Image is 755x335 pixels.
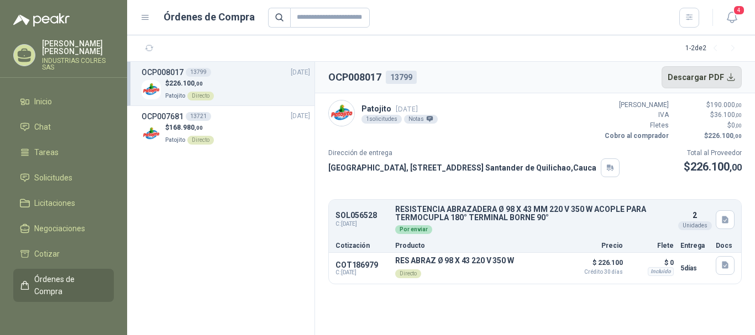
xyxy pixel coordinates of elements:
[716,242,735,249] p: Docs
[680,262,709,275] p: 5 días
[291,111,310,121] span: [DATE]
[165,137,185,143] span: Patojito
[34,248,60,260] span: Cotizar
[568,242,623,249] p: Precio
[335,220,389,228] span: C: [DATE]
[335,260,389,269] p: COT186979
[648,267,674,276] div: Incluido
[396,105,418,113] span: [DATE]
[13,142,114,163] a: Tareas
[722,8,742,28] button: 4
[602,110,669,120] p: IVA
[693,209,697,221] p: 2
[395,225,432,234] div: Por enviar
[730,162,742,173] span: ,00
[169,79,203,87] span: 226.100
[34,222,85,235] span: Negociaciones
[187,136,214,145] div: Directo
[361,103,438,115] p: Patojito
[678,221,712,230] div: Unidades
[34,121,51,133] span: Chat
[735,102,742,108] span: ,00
[395,256,514,265] p: RES ABRAZ Ø 98 X 43 220 V 350 W
[195,125,203,131] span: ,00
[708,132,742,140] span: 226.100
[13,13,70,26] img: Logo peakr
[630,242,674,249] p: Flete
[690,160,742,173] span: 226.100
[675,100,742,110] p: $
[165,78,214,89] p: $
[335,242,389,249] p: Cotización
[404,115,438,124] div: Notas
[386,71,417,84] div: 13799
[34,273,103,297] span: Órdenes de Compra
[710,101,742,109] span: 190.000
[34,95,52,108] span: Inicio
[329,100,354,126] img: Company Logo
[164,9,255,25] h1: Órdenes de Compra
[291,67,310,78] span: [DATE]
[568,269,623,275] span: Crédito 30 días
[13,243,114,264] a: Cotizar
[141,124,161,143] img: Company Logo
[34,197,75,209] span: Licitaciones
[141,66,310,101] a: OCP00801713799[DATE] Company Logo$226.100,00PatojitoDirecto
[141,110,183,123] h3: OCP007681
[13,91,114,112] a: Inicio
[395,269,421,278] div: Directo
[141,66,183,78] h3: OCP008017
[602,131,669,141] p: Cobro al comprador
[361,115,402,124] div: 1 solicitudes
[165,93,185,99] span: Patojito
[602,120,669,131] p: Fletes
[42,57,114,71] p: INDUSTRIAS COLRES SAS
[602,100,669,110] p: [PERSON_NAME]
[13,269,114,302] a: Órdenes de Compra
[34,146,59,158] span: Tareas
[42,40,114,55] p: [PERSON_NAME] [PERSON_NAME]
[395,242,561,249] p: Producto
[13,218,114,239] a: Negociaciones
[684,148,742,158] p: Total al Proveedor
[684,158,742,176] p: $
[186,112,211,121] div: 13721
[675,131,742,141] p: $
[13,306,114,327] a: Remisiones
[662,66,742,88] button: Descargar PDF
[685,40,742,57] div: 1 - 2 de 2
[568,256,623,275] p: $ 226.100
[675,120,742,131] p: $
[13,193,114,214] a: Licitaciones
[630,256,674,269] p: $ 0
[733,5,745,15] span: 4
[141,80,161,99] img: Company Logo
[714,111,742,119] span: 36.100
[335,269,389,276] span: C: [DATE]
[731,121,742,129] span: 0
[328,162,596,174] p: [GEOGRAPHIC_DATA], [STREET_ADDRESS] Santander de Quilichao , Cauca
[165,123,214,133] p: $
[169,124,203,131] span: 168.980
[733,133,742,139] span: ,00
[680,242,709,249] p: Entrega
[186,68,211,77] div: 13799
[328,148,620,158] p: Dirección de entrega
[141,110,310,145] a: OCP00768113721[DATE] Company Logo$168.980,00PatojitoDirecto
[13,167,114,188] a: Solicitudes
[735,112,742,118] span: ,00
[187,92,214,100] div: Directo
[195,81,203,87] span: ,00
[13,116,114,137] a: Chat
[34,172,72,184] span: Solicitudes
[675,110,742,120] p: $
[328,70,381,85] h2: OCP008017
[335,211,389,220] p: SOL056528
[395,205,674,222] p: RESISTENCIA ABRAZADERA Ø 98 X 43 MM 220 V 350 W ACOPLE PARA TERMOCUPLA 180° TERMINAL BORNE 90°
[735,123,742,129] span: ,00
